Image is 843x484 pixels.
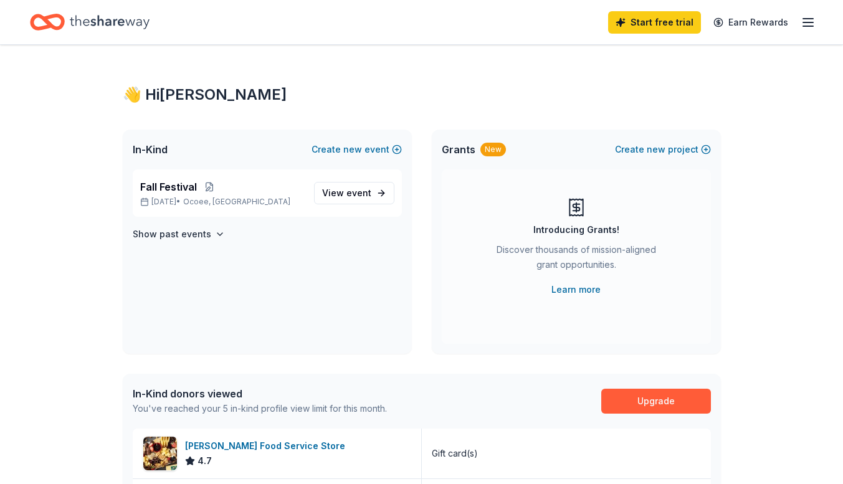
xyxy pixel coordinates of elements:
span: new [343,142,362,157]
span: event [346,187,371,198]
a: Earn Rewards [706,11,796,34]
a: View event [314,182,394,204]
button: Createnewevent [312,142,402,157]
span: new [647,142,665,157]
a: Upgrade [601,389,711,414]
span: View [322,186,371,201]
div: New [480,143,506,156]
div: Introducing Grants! [533,222,619,237]
span: Grants [442,142,475,157]
button: Show past events [133,227,225,242]
div: You've reached your 5 in-kind profile view limit for this month. [133,401,387,416]
div: 👋 Hi [PERSON_NAME] [123,85,721,105]
button: Createnewproject [615,142,711,157]
span: Fall Festival [140,179,197,194]
div: [PERSON_NAME] Food Service Store [185,439,350,453]
h4: Show past events [133,227,211,242]
span: In-Kind [133,142,168,157]
img: Image for Gordon Food Service Store [143,437,177,470]
div: In-Kind donors viewed [133,386,387,401]
span: Ocoee, [GEOGRAPHIC_DATA] [183,197,290,207]
a: Start free trial [608,11,701,34]
a: Home [30,7,150,37]
p: [DATE] • [140,197,304,207]
div: Gift card(s) [432,446,478,461]
a: Learn more [551,282,601,297]
div: Discover thousands of mission-aligned grant opportunities. [492,242,661,277]
span: 4.7 [198,453,212,468]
